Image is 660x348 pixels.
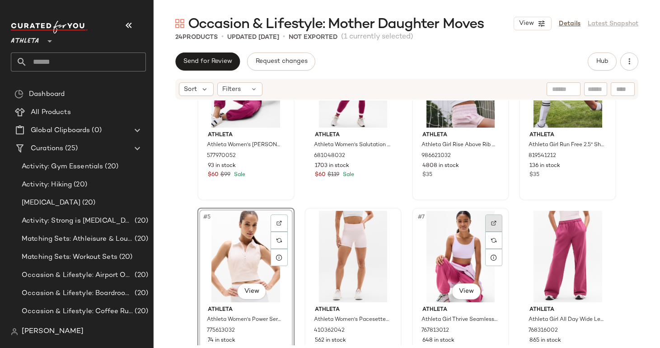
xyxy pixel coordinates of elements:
span: Athleta [11,31,39,47]
img: cfy_white_logo.C9jOOHJF.svg [11,21,88,33]
img: svg%3e [276,220,282,226]
span: $35 [529,171,539,179]
span: Athleta [315,131,391,139]
span: Occasion & Lifestyle: Airport Outfits [22,270,133,281]
button: View [514,17,552,30]
span: Matching Sets: Athleisure & Lounge Sets [22,234,133,244]
span: 410362042 [314,327,345,335]
p: Not Exported [289,33,337,42]
span: $119 [328,171,339,179]
span: Occasion & Lifestyle: Mother Daughter Moves [188,15,484,33]
img: cn60176778.jpg [522,211,613,302]
span: 768316002 [529,327,558,335]
span: (0) [90,125,101,136]
span: 986621032 [421,152,451,160]
span: Sale [232,172,245,178]
span: Athleta Girl Thrive Seamless Adjustable Sports Bra Blossom Size XL/14 [421,316,498,324]
span: 775613032 [207,327,235,335]
span: Hub [596,58,609,65]
span: All Products [31,107,71,118]
span: (20) [133,270,148,281]
span: Athleta Women's Pacesetter Ultra High Rise 4" Shortie Shell Size XXS [314,316,390,324]
span: $60 [208,171,219,179]
span: (20) [72,180,87,190]
img: svg%3e [175,19,184,28]
span: Sale [341,172,354,178]
img: cn59570947.jpg [201,211,291,302]
span: Athleta [422,131,499,139]
span: Global Clipboards [31,125,90,136]
span: 648 in stock [422,337,454,345]
span: Occasion & Lifestyle: Boardroom to Barre [22,288,133,299]
span: $99 [220,171,230,179]
span: Sort [184,85,197,94]
span: (20) [133,306,148,317]
span: (20) [133,288,148,299]
span: $35 [422,171,432,179]
span: Athleta Women's Power Serve Polo Tank Shell Size L [207,316,283,324]
img: cn59847015.jpg [308,211,398,302]
img: svg%3e [491,238,496,243]
span: 24 [175,34,183,41]
span: 819541212 [529,152,556,160]
span: 865 in stock [529,337,561,345]
span: Filters [222,85,241,94]
span: Dashboard [29,89,65,100]
button: View [237,283,266,300]
span: Activity: Strong is [MEDICAL_DATA] [22,216,133,226]
span: Athleta [529,306,606,314]
span: (20) [133,216,148,226]
span: View [244,288,259,295]
button: Request changes [247,52,315,71]
span: Activity: Hiking [22,180,72,190]
span: Athleta Women's Salutation Stash High Rise Double Up Lift Legging Wildberry Size XXS [314,141,390,149]
span: 681048032 [314,152,345,160]
span: (1 currently selected) [341,32,413,43]
span: Athleta Women's [PERSON_NAME] Full Zip Wildberry Wash Size L [207,141,283,149]
div: Products [175,33,218,42]
span: 136 in stock [529,162,560,170]
span: • [221,32,224,43]
span: Activity: Gym Essentials [22,162,103,172]
span: Athleta Girl Rise Above Rib Crop Tank White Size XS/6 [421,141,498,149]
span: [MEDICAL_DATA] [22,198,80,208]
span: Athleta [529,131,606,139]
button: Hub [588,52,617,71]
span: Matching Sets: Workout Sets [22,252,117,262]
span: Request changes [255,58,307,65]
span: Athleta [208,131,284,139]
span: Athleta Girl All Day Wide Leg Pant Huckleberry Size XL/14 [529,316,605,324]
span: 1703 in stock [315,162,349,170]
span: 767813012 [421,327,449,335]
span: #5 [202,213,212,222]
span: 562 in stock [315,337,346,345]
span: Send for Review [183,58,232,65]
img: svg%3e [11,328,18,335]
span: (25) [63,143,78,154]
span: 93 in stock [208,162,236,170]
button: View [452,283,481,300]
span: 577970052 [207,152,236,160]
span: Athleta Girl Run Free 2.5" Short Primrose Size XL/14 [529,141,605,149]
span: (20) [103,162,118,172]
span: (20) [117,252,133,262]
span: (20) [133,234,148,244]
span: Athleta [315,306,391,314]
span: (20) [80,198,96,208]
span: View [459,288,474,295]
img: svg%3e [14,90,23,99]
p: updated [DATE] [227,33,279,42]
a: Details [559,19,580,29]
span: Curations [31,143,63,154]
span: Occasion & Lifestyle: Coffee Run [22,306,133,317]
span: Athleta [422,306,499,314]
span: View [519,20,534,27]
span: • [283,32,285,43]
button: Send for Review [175,52,240,71]
img: cn59973924.jpg [415,211,506,302]
span: [PERSON_NAME] [22,326,84,337]
span: #7 [417,213,426,222]
span: 4808 in stock [422,162,459,170]
img: svg%3e [491,220,496,226]
span: $60 [315,171,326,179]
